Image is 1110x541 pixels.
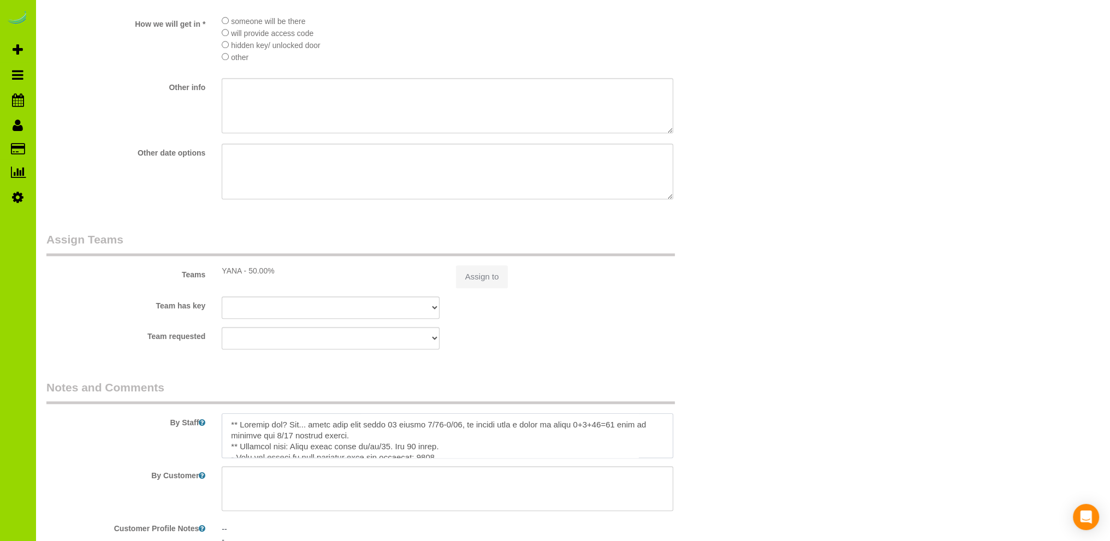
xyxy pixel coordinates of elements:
legend: Notes and Comments [46,379,675,404]
legend: Assign Teams [46,231,675,256]
span: other [231,53,248,62]
label: By Staff [38,413,213,428]
label: Teams [38,265,213,280]
label: How we will get in * [38,15,213,29]
label: Customer Profile Notes [38,519,213,534]
span: someone will be there [231,17,305,26]
label: Other info [38,78,213,93]
label: Team has key [38,296,213,311]
span: hidden key/ unlocked door [231,41,320,50]
label: Other date options [38,144,213,158]
label: By Customer [38,466,213,481]
span: will provide access code [231,29,313,38]
div: Open Intercom Messenger [1073,504,1099,530]
label: Team requested [38,327,213,342]
div: YANA - 50.00% [222,265,439,276]
img: Automaid Logo [7,11,28,26]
